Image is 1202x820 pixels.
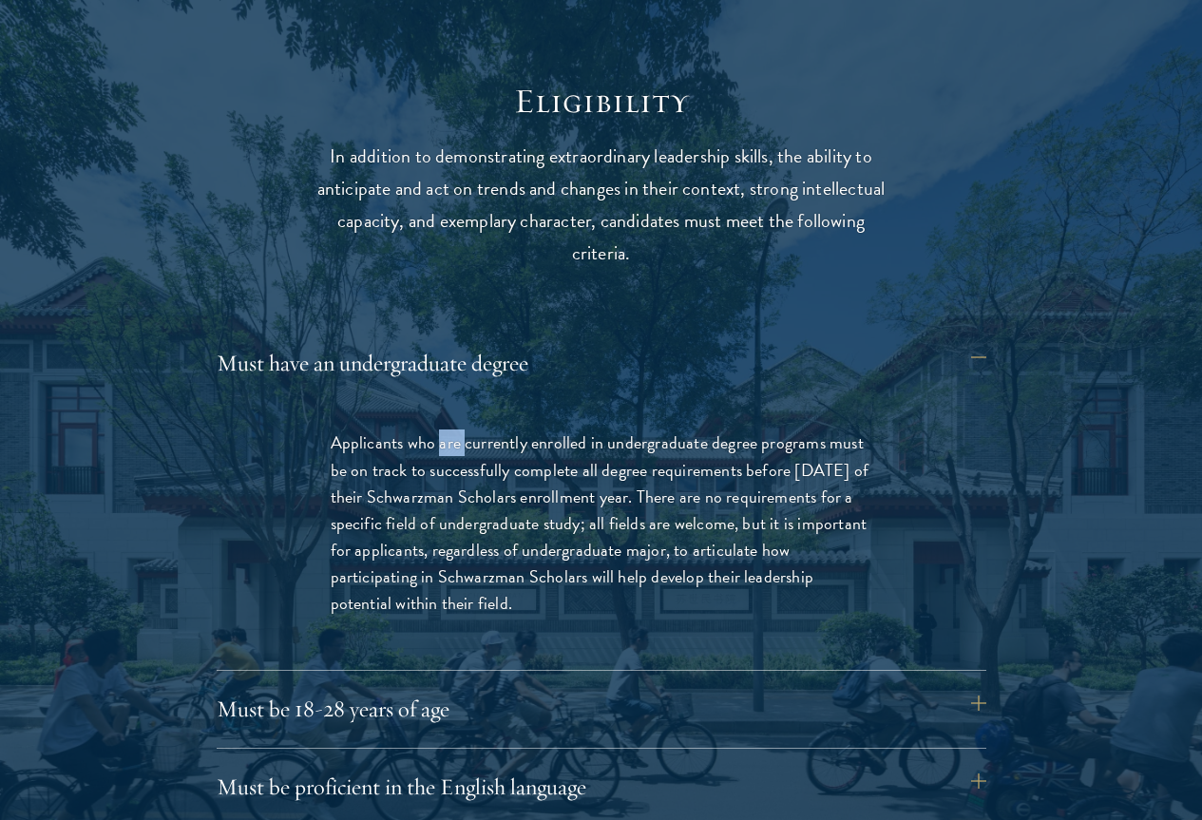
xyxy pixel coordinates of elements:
button: Must be proficient in the English language [217,764,986,810]
p: In addition to demonstrating extraordinary leadership skills, the ability to anticipate and act o... [307,140,896,269]
h2: Eligibility [307,81,896,122]
button: Must be 18-28 years of age [217,686,986,732]
p: Applicants who are currently enrolled in undergraduate degree programs must be on track to succes... [331,429,872,617]
button: Must have an undergraduate degree [217,340,986,386]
